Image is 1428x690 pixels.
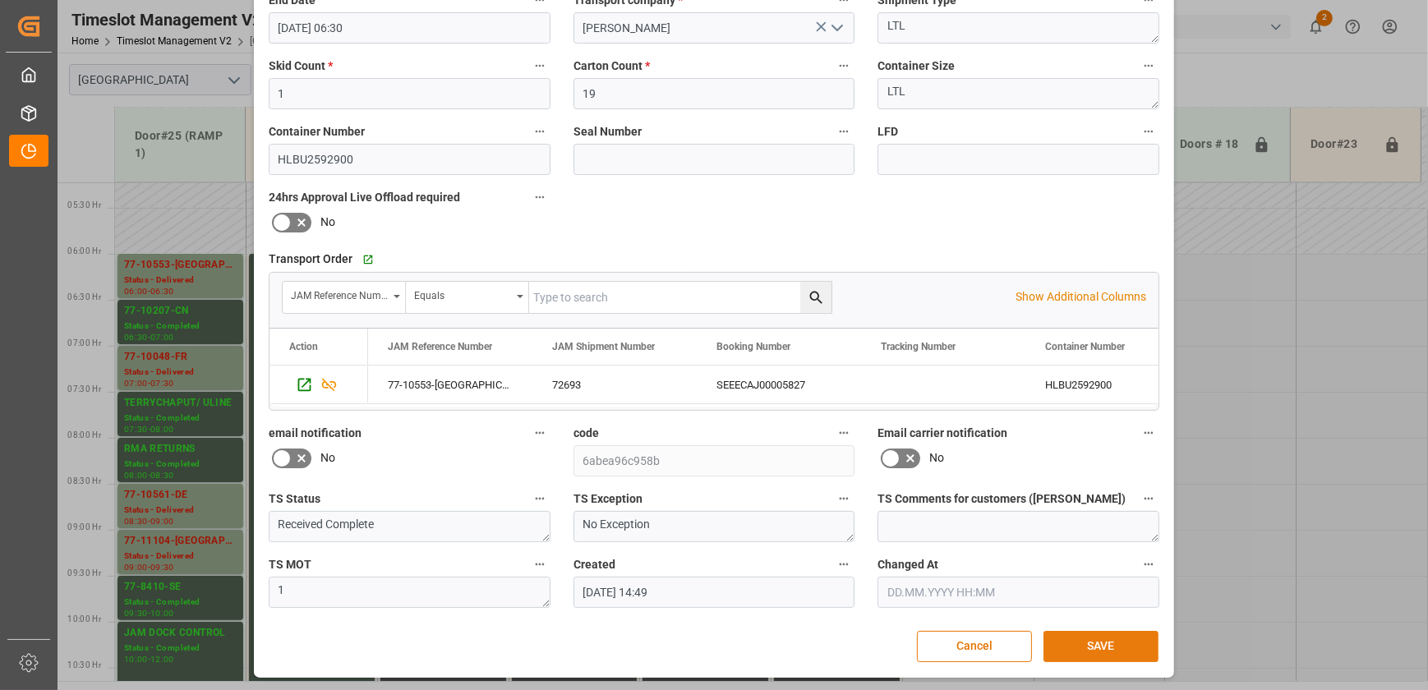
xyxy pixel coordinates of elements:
button: Container Number [529,121,550,142]
button: Container Size [1138,55,1159,76]
span: No [320,449,335,467]
div: Press SPACE to select this row. [269,366,368,404]
input: DD.MM.YYYY HH:MM [878,577,1159,608]
span: TS Comments for customers ([PERSON_NAME]) [878,490,1126,508]
p: Show Additional Columns [1016,288,1146,306]
button: Skid Count * [529,55,550,76]
button: Cancel [917,631,1032,662]
span: Changed At [878,556,938,573]
button: Created [833,554,854,575]
button: TS MOT [529,554,550,575]
button: Carton Count * [833,55,854,76]
button: search button [800,282,831,313]
span: TS MOT [269,556,311,573]
div: Action [289,341,318,352]
span: email notification [269,425,362,442]
span: Transport Order [269,251,352,268]
span: JAM Shipment Number [552,341,655,352]
div: JAM Reference Number [291,284,388,303]
span: LFD [878,123,898,140]
button: 24hrs Approval Live Offload required [529,186,550,208]
button: email notification [529,422,550,444]
div: SEEECAJ00005827 [697,366,861,403]
span: Created [574,556,615,573]
input: DD.MM.YYYY HH:MM [574,577,855,608]
button: LFD [1138,121,1159,142]
span: Tracking Number [881,341,956,352]
span: Skid Count [269,57,333,75]
div: Equals [414,284,511,303]
div: HLBU2592900 [1025,366,1190,403]
span: Container Size [878,57,955,75]
button: TS Status [529,488,550,509]
textarea: No Exception [574,511,855,542]
input: Type to search [529,282,831,313]
button: open menu [406,282,529,313]
span: Seal Number [574,123,642,140]
span: Booking Number [716,341,790,352]
button: open menu [824,16,849,41]
span: No [320,214,335,231]
div: 77-10553-[GEOGRAPHIC_DATA] [368,366,532,403]
span: Carton Count [574,57,650,75]
span: code [574,425,599,442]
textarea: 1 [269,577,550,608]
span: TS Exception [574,490,643,508]
button: Changed At [1138,554,1159,575]
div: 72693 [532,366,697,403]
textarea: Received Complete [269,511,550,542]
span: JAM Reference Number [388,341,492,352]
textarea: LTL [878,12,1159,44]
button: TS Comments for customers ([PERSON_NAME]) [1138,488,1159,509]
span: TS Status [269,490,320,508]
button: open menu [283,282,406,313]
span: 24hrs Approval Live Offload required [269,189,460,206]
textarea: LTL [878,78,1159,109]
button: TS Exception [833,488,854,509]
button: code [833,422,854,444]
span: No [929,449,944,467]
span: Container Number [1045,341,1125,352]
button: Email carrier notification [1138,422,1159,444]
span: Container Number [269,123,365,140]
button: SAVE [1043,631,1159,662]
button: Seal Number [833,121,854,142]
span: Email carrier notification [878,425,1007,442]
input: DD.MM.YYYY HH:MM [269,12,550,44]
